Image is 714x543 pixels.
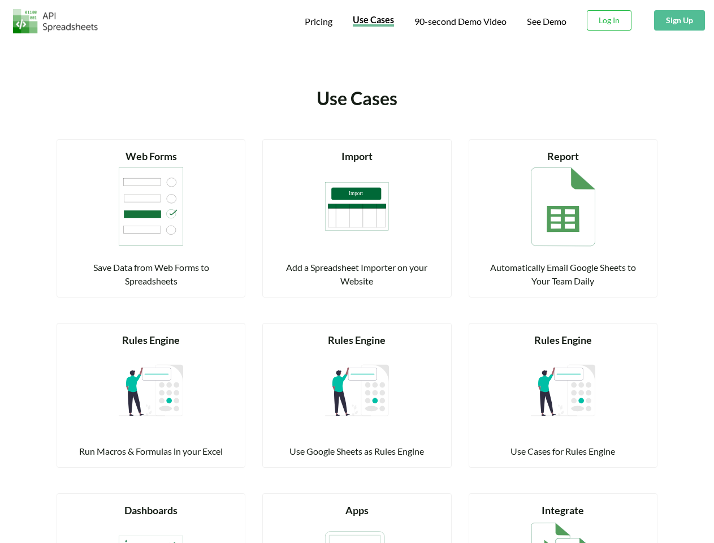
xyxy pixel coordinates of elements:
[483,261,643,288] div: Automatically Email Google Sheets to Your Team Daily
[276,503,437,518] div: Apps
[483,445,643,458] div: Use Cases for Rules Engine
[13,9,98,33] img: Logo.png
[119,348,183,433] img: Use Case
[305,16,332,27] span: Pricing
[71,445,231,458] div: Run Macros & Formulas in your Excel
[531,348,595,433] img: Use Case
[483,149,643,164] div: Report
[527,16,566,28] a: See Demo
[483,333,643,348] div: Rules Engine
[71,503,231,518] div: Dashboards
[325,348,390,433] img: Use Case
[211,85,503,112] div: Use Cases
[276,333,437,348] div: Rules Engine
[654,10,705,31] button: Sign Up
[71,261,231,288] div: Save Data from Web Forms to Spreadsheets
[276,261,437,288] div: Add a Spreadsheet Importer on your Website
[71,149,231,164] div: Web Forms
[587,10,631,31] button: Log In
[414,17,507,26] span: 90-second Demo Video
[531,164,595,249] img: Use Case
[276,149,437,164] div: Import
[483,503,643,518] div: Integrate
[71,333,231,348] div: Rules Engine
[119,164,183,249] img: Use Case
[353,14,394,25] span: Use Cases
[325,164,390,249] img: Use Case
[276,445,437,458] div: Use Google Sheets as Rules Engine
